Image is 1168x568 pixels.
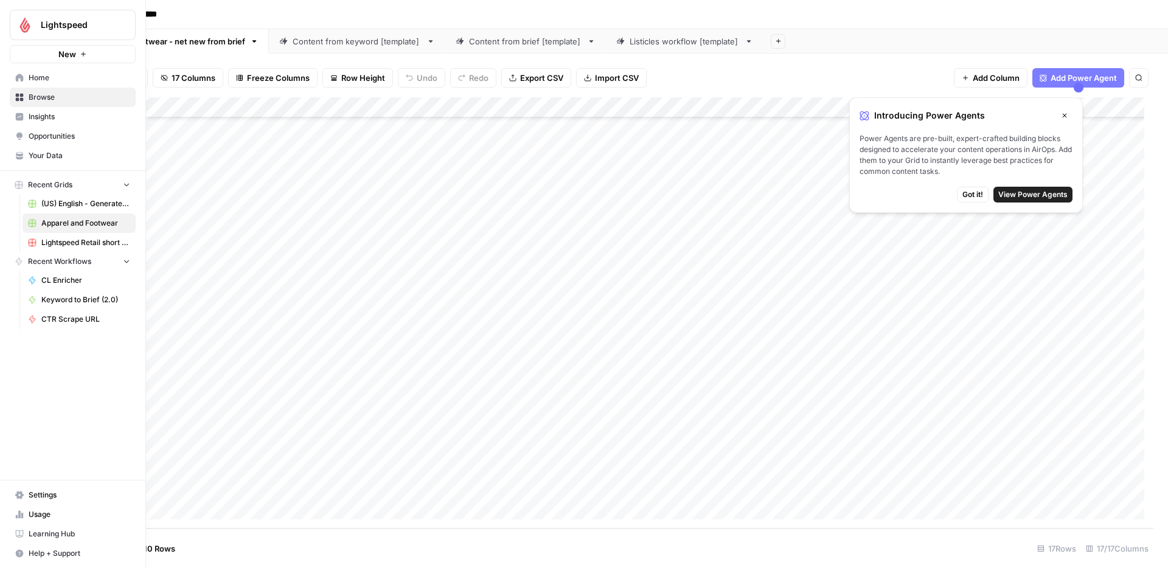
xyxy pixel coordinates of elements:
span: Row Height [341,72,385,84]
div: 17 Rows [1032,539,1081,558]
span: (US) English - Generate Articles [41,198,130,209]
div: 17/17 Columns [1081,539,1153,558]
img: Lightspeed Logo [14,14,36,36]
span: Usage [29,509,130,520]
button: Help + Support [10,544,136,563]
a: Lightspeed Retail short form ad copy - Apparel and Footwear [23,233,136,252]
button: 17 Columns [153,68,223,88]
div: Listicles workflow [template] [630,35,740,47]
div: Content from brief [template] [469,35,582,47]
span: Help + Support [29,548,130,559]
span: CTR Scrape URL [41,314,130,325]
button: Got it! [957,187,989,203]
span: Settings [29,490,130,500]
a: Content from keyword [template] [269,29,445,54]
a: Settings [10,485,136,505]
span: Browse [29,92,130,103]
span: Add Column [973,72,1020,84]
a: Home [10,68,136,88]
button: Freeze Columns [228,68,318,88]
span: Apparel and Footwear [41,218,130,229]
button: Recent Grids [10,176,136,194]
a: CL Enricher [23,271,136,290]
a: Insights [10,107,136,126]
span: Home [29,72,130,83]
span: Learning Hub [29,528,130,539]
div: Content from keyword [template] [293,35,422,47]
div: Apparel and footwear - net new from brief [86,35,245,47]
span: Add 10 Rows [127,542,175,555]
a: Listicles workflow [template] [606,29,763,54]
button: Export CSV [501,68,571,88]
div: Introducing Power Agents [860,108,1072,123]
span: Redo [469,72,488,84]
a: Keyword to Brief (2.0) [23,290,136,310]
span: Import CSV [595,72,639,84]
a: Usage [10,505,136,524]
a: Apparel and Footwear [23,213,136,233]
button: Workspace: Lightspeed [10,10,136,40]
span: Recent Grids [28,179,72,190]
span: Keyword to Brief (2.0) [41,294,130,305]
span: 17 Columns [172,72,215,84]
button: Undo [398,68,445,88]
button: Add Column [954,68,1027,88]
span: CL Enricher [41,275,130,286]
span: New [58,48,76,60]
span: Undo [417,72,437,84]
span: Got it! [962,189,983,200]
a: Content from brief [template] [445,29,606,54]
button: Import CSV [576,68,647,88]
a: Opportunities [10,126,136,146]
span: Lightspeed [41,19,114,31]
span: Insights [29,111,130,122]
button: Recent Workflows [10,252,136,271]
span: Power Agents are pre-built, expert-crafted building blocks designed to accelerate your content op... [860,133,1072,177]
span: Lightspeed Retail short form ad copy - Apparel and Footwear [41,237,130,248]
button: Redo [450,68,496,88]
a: CTR Scrape URL [23,310,136,329]
a: Learning Hub [10,524,136,544]
span: Opportunities [29,131,130,142]
a: (US) English - Generate Articles [23,194,136,213]
a: Your Data [10,146,136,165]
span: Export CSV [520,72,563,84]
button: New [10,45,136,63]
button: Row Height [322,68,393,88]
span: Recent Workflows [28,256,91,267]
span: Your Data [29,150,130,161]
a: Apparel and footwear - net new from brief [62,29,269,54]
span: Freeze Columns [247,72,310,84]
button: Add Power Agent [1032,68,1124,88]
span: Add Power Agent [1051,72,1117,84]
a: Browse [10,88,136,107]
button: View Power Agents [993,187,1072,203]
span: View Power Agents [998,189,1068,200]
